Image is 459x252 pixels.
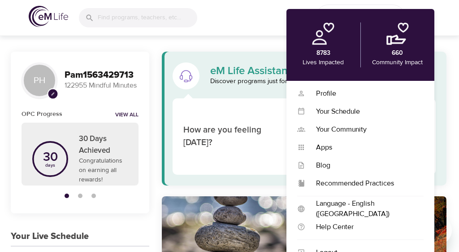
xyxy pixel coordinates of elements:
[386,22,409,45] img: community.png
[79,156,128,185] p: Congratulations on earning all rewards!
[43,164,58,167] p: days
[98,8,197,27] input: Find programs, teachers, etc...
[305,222,424,232] div: Help Center
[29,6,68,27] img: logo
[210,66,291,76] p: eM Life Assistant
[305,199,424,219] div: Language - English ([GEOGRAPHIC_DATA])
[316,49,330,58] p: 8783
[305,88,424,99] div: Profile
[11,231,89,242] h3: Your Live Schedule
[305,160,424,171] div: Blog
[65,70,139,80] h3: Pam1563429713
[43,151,58,164] p: 30
[183,124,277,150] p: How are you feeling [DATE]?
[65,80,139,91] p: 122955 Mindful Minutes
[303,58,344,67] p: Lives Impacted
[312,22,334,45] img: personal.png
[305,106,424,117] div: Your Schedule
[210,76,436,87] p: Discover programs just for you in two steps
[423,216,452,245] iframe: Button to launch messaging window
[305,178,424,189] div: Recommended Practices
[22,109,62,119] h6: OPC Progress
[115,111,139,119] a: View all notifications
[372,58,423,67] p: Community Impact
[305,124,424,135] div: Your Community
[305,142,424,153] div: Apps
[179,69,193,83] img: eM Life Assistant
[22,62,57,98] div: PH
[392,49,403,58] p: 660
[79,133,128,156] p: 30 Days Achieved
